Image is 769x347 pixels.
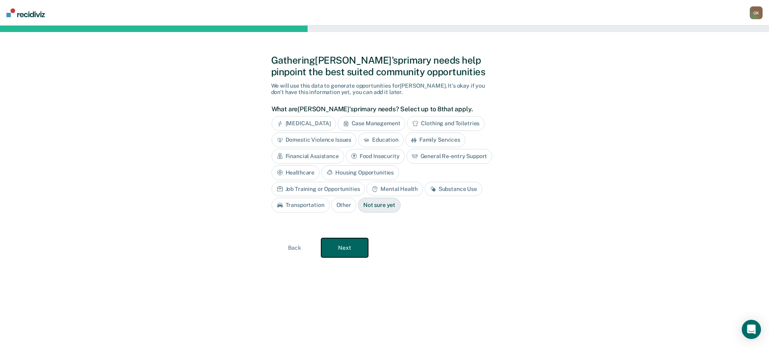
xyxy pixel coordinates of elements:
[272,132,357,147] div: Domestic Violence Issues
[331,198,356,213] div: Other
[271,238,318,257] button: Back
[346,149,405,164] div: Food Insecurity
[366,182,423,197] div: Mental Health
[358,132,404,147] div: Education
[407,149,493,164] div: General Re-entry Support
[6,8,45,17] img: Recidiviz
[321,165,399,180] div: Housing Opportunities
[321,238,368,257] button: Next
[338,116,406,131] div: Case Management
[271,54,498,78] div: Gathering [PERSON_NAME]'s primary needs help pinpoint the best suited community opportunities
[272,182,365,197] div: Job Training or Opportunities
[750,6,763,19] button: OK
[272,165,320,180] div: Healthcare
[750,6,763,19] div: O K
[272,149,344,164] div: Financial Assistance
[272,105,494,113] label: What are [PERSON_NAME]'s primary needs? Select up to 8 that apply.
[272,198,330,213] div: Transportation
[271,82,498,96] div: We will use this data to generate opportunities for [PERSON_NAME] . It's okay if you don't have t...
[742,320,761,339] div: Open Intercom Messenger
[405,132,465,147] div: Family Services
[407,116,485,131] div: Clothing and Toiletries
[272,116,336,131] div: [MEDICAL_DATA]
[425,182,482,197] div: Substance Use
[358,198,401,213] div: Not sure yet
